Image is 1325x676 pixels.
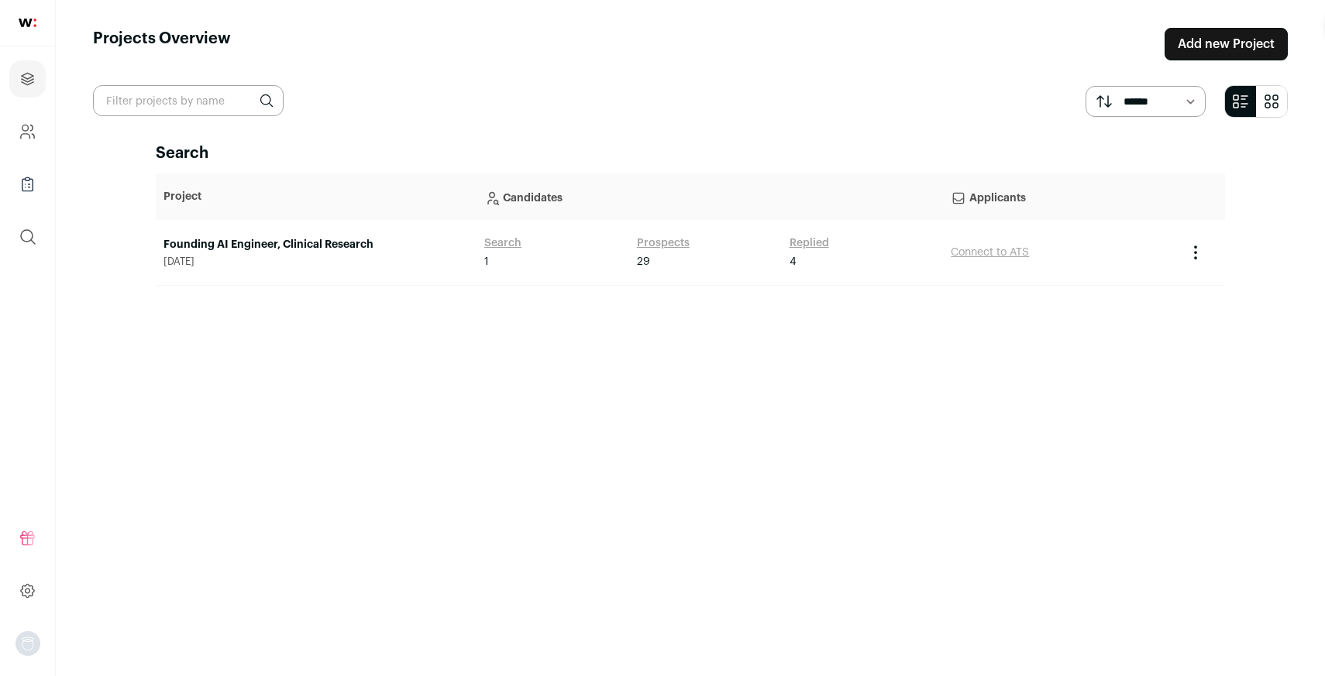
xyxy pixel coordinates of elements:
a: Company Lists [9,166,46,203]
button: Project Actions [1186,243,1205,262]
a: Search [484,235,521,251]
img: nopic.png [15,631,40,656]
a: Company and ATS Settings [9,113,46,150]
img: wellfound-shorthand-0d5821cbd27db2630d0214b213865d53afaa358527fdda9d0ea32b1df1b89c2c.svg [19,19,36,27]
p: Project [163,189,469,204]
a: Connect to ATS [951,247,1029,258]
a: Add new Project [1165,28,1288,60]
span: [DATE] [163,256,469,268]
input: Filter projects by name [93,85,284,116]
p: Candidates [484,181,935,212]
a: Prospects [637,235,690,251]
span: 29 [637,254,650,269]
h2: Search [156,142,1225,164]
a: Founding AI Engineer, Clinical Research [163,237,469,252]
span: 1 [484,254,489,269]
button: Open dropdown [15,631,40,656]
a: Replied [790,235,829,251]
p: Applicants [951,181,1171,212]
a: Projects [9,60,46,98]
h1: Projects Overview [93,28,231,60]
span: 4 [790,254,797,269]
